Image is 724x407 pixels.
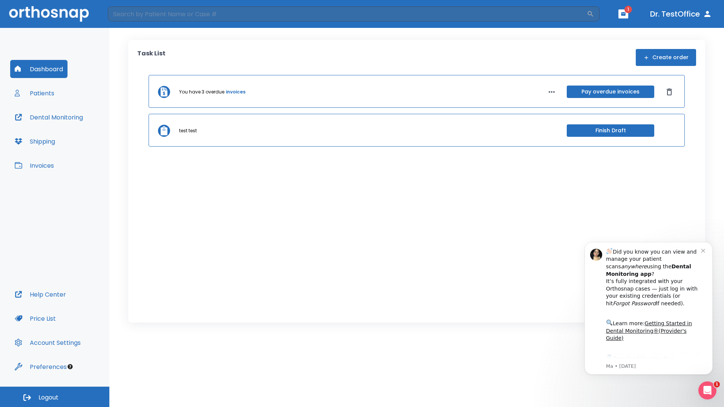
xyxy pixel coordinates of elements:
[137,49,166,66] p: Task List
[647,7,715,21] button: Dr. TestOffice
[636,49,696,66] button: Create order
[573,233,724,403] iframe: Intercom notifications message
[10,156,58,174] button: Invoices
[10,108,87,126] button: Dental Monitoring
[10,285,71,303] button: Help Center
[714,381,720,387] span: 1
[10,84,59,102] button: Patients
[663,86,675,98] button: Dismiss
[179,89,224,95] p: You have 3 overdue
[624,6,632,13] span: 1
[67,363,74,370] div: Tooltip anchor
[10,334,85,352] button: Account Settings
[567,86,654,98] button: Pay overdue invoices
[226,89,245,95] a: invoices
[10,358,71,376] button: Preferences
[179,127,197,134] p: test test
[10,132,60,150] button: Shipping
[567,124,654,137] button: Finish Draft
[10,309,60,327] button: Price List
[9,6,89,21] img: Orthosnap
[698,381,716,399] iframe: Intercom live chat
[38,393,58,402] span: Logout
[108,6,587,21] input: Search by Patient Name or Case #
[10,60,67,78] button: Dashboard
